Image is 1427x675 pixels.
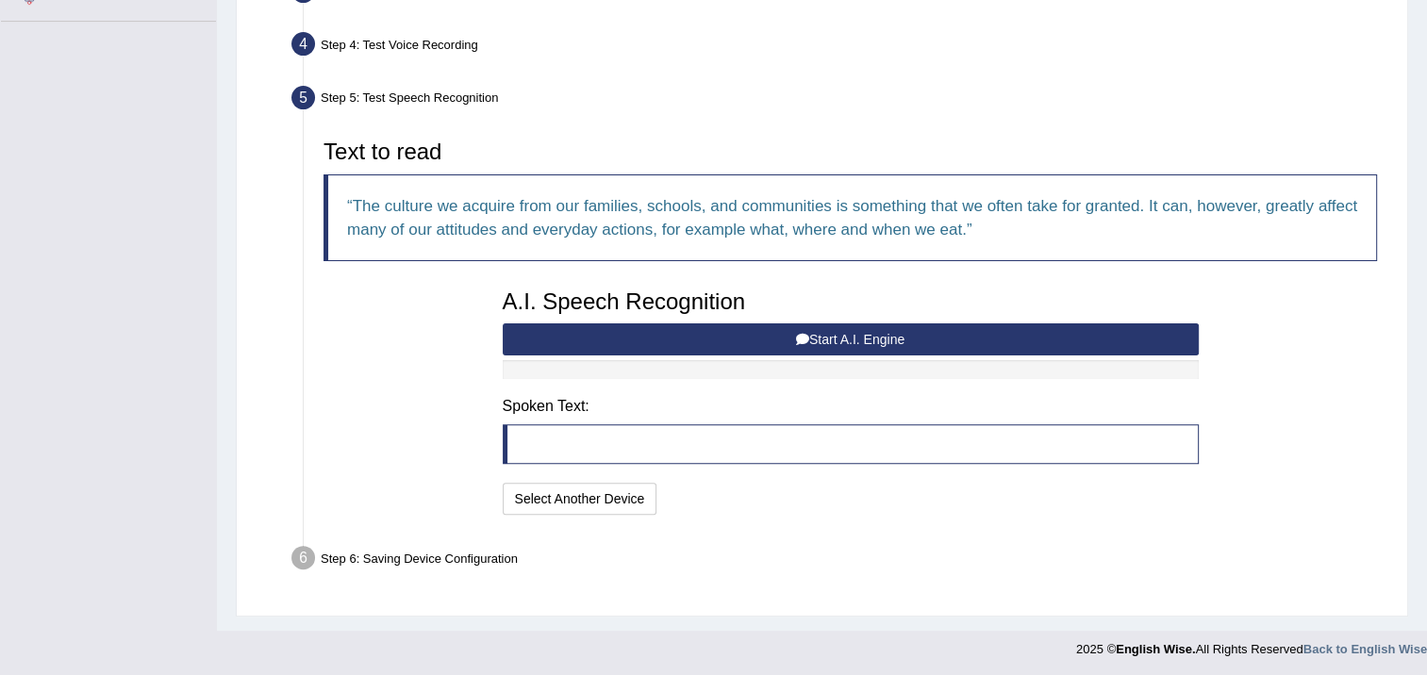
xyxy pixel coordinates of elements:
div: 2025 © All Rights Reserved [1076,631,1427,658]
q: The culture we acquire from our families, schools, and communities is something that we often tak... [347,197,1357,239]
strong: English Wise. [1116,642,1195,656]
div: Step 5: Test Speech Recognition [283,80,1399,122]
div: Step 6: Saving Device Configuration [283,540,1399,582]
h3: Text to read [324,140,1377,164]
h4: Spoken Text: [503,398,1199,415]
h3: A.I. Speech Recognition [503,289,1199,314]
button: Select Another Device [503,483,657,515]
div: Step 4: Test Voice Recording [283,26,1399,68]
button: Start A.I. Engine [503,323,1199,355]
a: Back to English Wise [1303,642,1427,656]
